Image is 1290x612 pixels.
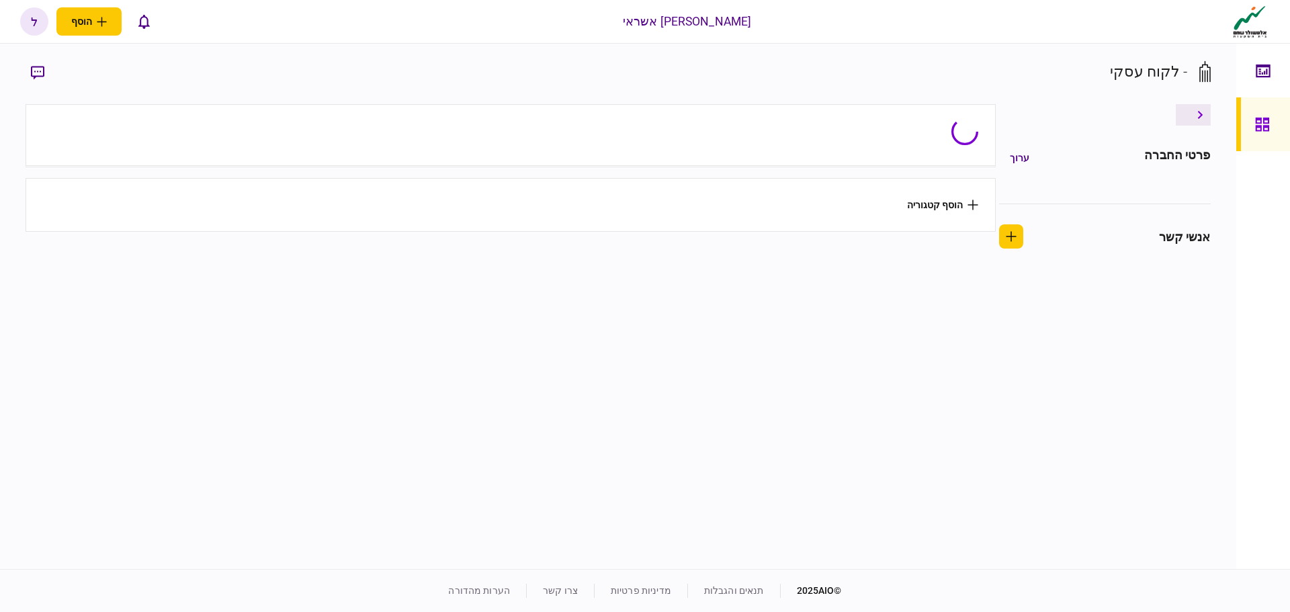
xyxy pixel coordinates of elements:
a: מדיניות פרטיות [611,585,671,596]
button: פתח רשימת התראות [130,7,158,36]
a: הערות מהדורה [448,585,510,596]
div: פרטי החברה [1144,146,1210,170]
div: - לקוח עסקי [1110,60,1187,83]
button: פתח תפריט להוספת לקוח [56,7,122,36]
a: תנאים והגבלות [704,585,764,596]
div: [PERSON_NAME] אשראי [623,13,752,30]
button: הוסף קטגוריה [907,200,978,210]
a: צרו קשר [543,585,578,596]
div: אנשי קשר [1159,228,1211,246]
button: ל [20,7,48,36]
div: © 2025 AIO [780,584,842,598]
img: client company logo [1230,5,1270,38]
button: ערוך [999,146,1040,170]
